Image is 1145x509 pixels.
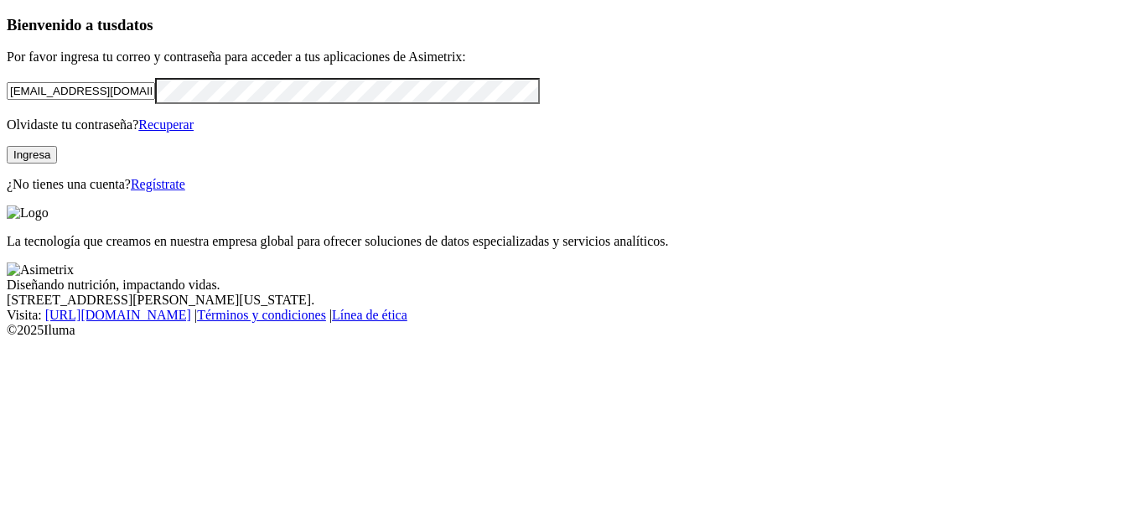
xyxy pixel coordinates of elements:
[131,177,185,191] a: Regístrate
[7,177,1138,192] p: ¿No tienes una cuenta?
[7,278,1138,293] div: Diseñando nutrición, impactando vidas.
[7,82,155,100] input: Tu correo
[7,205,49,221] img: Logo
[7,234,1138,249] p: La tecnología que creamos en nuestra empresa global para ofrecer soluciones de datos especializad...
[7,262,74,278] img: Asimetrix
[7,146,57,164] button: Ingresa
[7,308,1138,323] div: Visita : | |
[7,49,1138,65] p: Por favor ingresa tu correo y contraseña para acceder a tus aplicaciones de Asimetrix:
[332,308,407,322] a: Línea de ética
[197,308,326,322] a: Términos y condiciones
[45,308,191,322] a: [URL][DOMAIN_NAME]
[7,117,1138,132] p: Olvidaste tu contraseña?
[7,323,1138,338] div: © 2025 Iluma
[7,16,1138,34] h3: Bienvenido a tus
[117,16,153,34] span: datos
[138,117,194,132] a: Recuperar
[7,293,1138,308] div: [STREET_ADDRESS][PERSON_NAME][US_STATE].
